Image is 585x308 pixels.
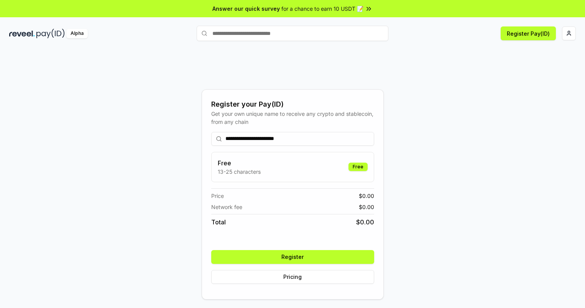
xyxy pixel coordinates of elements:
[211,192,224,200] span: Price
[281,5,363,13] span: for a chance to earn 10 USDT 📝
[218,158,261,168] h3: Free
[211,250,374,264] button: Register
[66,29,88,38] div: Alpha
[501,26,556,40] button: Register Pay(ID)
[356,217,374,227] span: $ 0.00
[218,168,261,176] p: 13-25 characters
[9,29,35,38] img: reveel_dark
[212,5,280,13] span: Answer our quick survey
[211,110,374,126] div: Get your own unique name to receive any crypto and stablecoin, from any chain
[211,203,242,211] span: Network fee
[359,192,374,200] span: $ 0.00
[211,217,226,227] span: Total
[211,270,374,284] button: Pricing
[36,29,65,38] img: pay_id
[359,203,374,211] span: $ 0.00
[348,163,368,171] div: Free
[211,99,374,110] div: Register your Pay(ID)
